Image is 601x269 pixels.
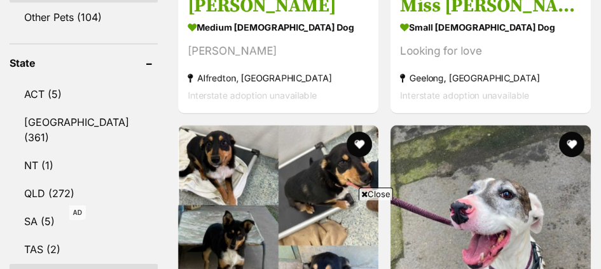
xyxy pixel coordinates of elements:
a: [GEOGRAPHIC_DATA] (361) [10,109,158,151]
span: Interstate adoption unavailable [188,90,317,100]
strong: medium [DEMOGRAPHIC_DATA] Dog [188,18,369,36]
a: TAS (2) [10,236,158,263]
span: Close [359,188,393,200]
button: favourite [558,132,584,157]
strong: small [DEMOGRAPHIC_DATA] Dog [400,18,581,36]
button: favourite [347,132,372,157]
iframe: Advertisement [69,205,532,263]
div: Looking for love [400,43,581,60]
a: ACT (5) [10,81,158,107]
span: Interstate adoption unavailable [400,90,529,100]
a: SA (5) [10,208,158,235]
header: State [10,57,158,69]
strong: Alfredton, [GEOGRAPHIC_DATA] [188,69,369,86]
div: [PERSON_NAME] [188,43,369,60]
span: AD [69,205,86,220]
a: Other Pets (104) [10,4,158,31]
a: QLD (272) [10,180,158,207]
strong: Geelong, [GEOGRAPHIC_DATA] [400,69,581,86]
a: NT (1) [10,152,158,179]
